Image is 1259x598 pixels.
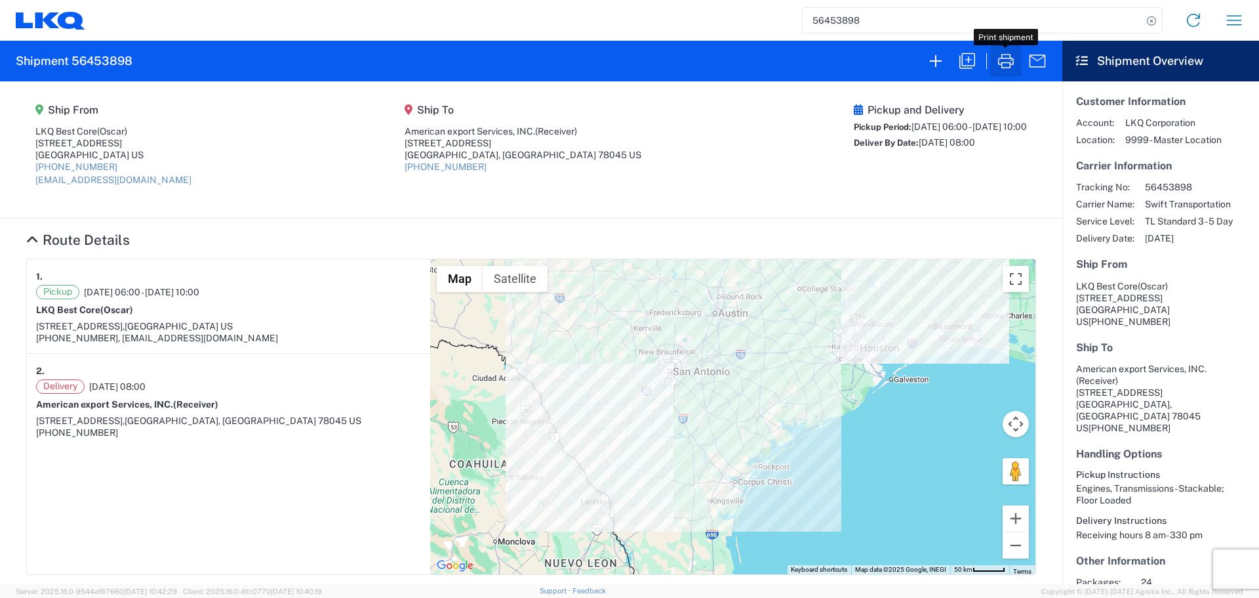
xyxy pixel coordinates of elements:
[1003,505,1029,532] button: Zoom in
[437,266,483,292] button: Show street map
[1125,134,1222,146] span: 9999 - Master Location
[854,138,919,148] span: Deliver By Date:
[1076,95,1245,108] h5: Customer Information
[1041,586,1243,597] span: Copyright © [DATE]-[DATE] Agistix Inc., All Rights Reserved
[1145,198,1233,210] span: Swift Transportation
[35,175,191,185] a: [EMAIL_ADDRESS][DOMAIN_NAME]
[919,137,975,148] span: [DATE] 08:00
[1076,555,1245,567] h5: Other Information
[854,104,1027,116] h5: Pickup and Delivery
[1125,117,1222,129] span: LKQ Corporation
[35,137,191,149] div: [STREET_ADDRESS]
[405,137,641,149] div: [STREET_ADDRESS]
[16,53,132,69] h2: Shipment 56453898
[1076,529,1245,541] div: Receiving hours 8 am- 330 pm
[1076,375,1118,386] span: (Receiver)
[1076,448,1245,460] h5: Handling Options
[36,379,85,394] span: Delivery
[1145,215,1233,227] span: TL Standard 3 - 5 Day
[540,587,572,595] a: Support
[1145,232,1233,244] span: [DATE]
[36,321,125,331] span: [STREET_ADDRESS],
[36,332,421,344] div: [PHONE_NUMBER], [EMAIL_ADDRESS][DOMAIN_NAME]
[1076,469,1245,481] h6: Pickup Instructions
[100,305,133,315] span: (Oscar)
[16,587,177,595] span: Server: 2025.16.0-9544af67660
[1003,266,1029,292] button: Toggle fullscreen view
[572,587,606,595] a: Feedback
[35,149,191,161] div: [GEOGRAPHIC_DATA] US
[855,566,946,573] span: Map data ©2025 Google, INEGI
[1076,482,1245,506] div: Engines, Transmissions - Stackable; Floor Loaded
[1076,363,1245,434] address: [GEOGRAPHIC_DATA], [GEOGRAPHIC_DATA] 78045 US
[433,557,477,574] a: Open this area in Google Maps (opens a new window)
[125,321,233,331] span: [GEOGRAPHIC_DATA] US
[1076,341,1245,354] h5: Ship To
[173,399,218,410] span: (Receiver)
[1062,41,1259,81] header: Shipment Overview
[1076,232,1134,244] span: Delivery Date:
[1076,364,1207,398] span: American export Services, INC. [STREET_ADDRESS]
[1076,134,1115,146] span: Location:
[36,268,43,285] strong: 1.
[535,126,577,137] span: (Receiver)
[1138,281,1168,291] span: (Oscar)
[1076,280,1245,328] address: [GEOGRAPHIC_DATA] US
[1076,576,1130,588] span: Packages:
[1089,423,1170,433] span: [PHONE_NUMBER]
[405,104,641,116] h5: Ship To
[1076,515,1245,526] h6: Delivery Instructions
[124,587,177,595] span: [DATE] 10:42:29
[1089,316,1170,327] span: [PHONE_NUMBER]
[1076,293,1163,303] span: [STREET_ADDRESS]
[405,149,641,161] div: [GEOGRAPHIC_DATA], [GEOGRAPHIC_DATA] 78045 US
[405,125,641,137] div: American export Services, INC.
[97,126,127,137] span: (Oscar)
[89,381,146,393] span: [DATE] 08:00
[1076,215,1134,227] span: Service Level:
[26,232,130,248] a: Hide Details
[36,427,421,438] div: [PHONE_NUMBER]
[36,305,133,315] strong: LKQ Best Core
[1076,258,1245,270] h5: Ship From
[36,416,125,426] span: [STREET_ADDRESS],
[35,104,191,116] h5: Ship From
[1003,458,1029,484] button: Drag Pegman onto the map to open Street View
[950,565,1009,574] button: Map Scale: 50 km per 46 pixels
[854,122,911,132] span: Pickup Period:
[35,125,191,137] div: LKQ Best Core
[125,416,361,426] span: [GEOGRAPHIC_DATA], [GEOGRAPHIC_DATA] 78045 US
[803,8,1142,33] input: Shipment, tracking or reference number
[271,587,322,595] span: [DATE] 10:40:19
[35,161,117,172] a: [PHONE_NUMBER]
[1076,198,1134,210] span: Carrier Name:
[1076,181,1134,193] span: Tracking No:
[911,121,1027,132] span: [DATE] 06:00 - [DATE] 10:00
[405,161,487,172] a: [PHONE_NUMBER]
[483,266,548,292] button: Show satellite imagery
[1003,411,1029,437] button: Map camera controls
[36,285,79,299] span: Pickup
[1141,576,1253,588] span: 24
[1145,181,1233,193] span: 56453898
[36,363,45,379] strong: 2.
[1013,568,1031,575] a: Terms
[1076,281,1138,291] span: LKQ Best Core
[433,557,477,574] img: Google
[36,399,218,410] strong: American export Services, INC.
[1003,532,1029,559] button: Zoom out
[1076,117,1115,129] span: Account:
[954,566,972,573] span: 50 km
[183,587,322,595] span: Client: 2025.16.0-8fc0770
[791,565,847,574] button: Keyboard shortcuts
[1076,160,1245,172] h5: Carrier Information
[84,286,199,298] span: [DATE] 06:00 - [DATE] 10:00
